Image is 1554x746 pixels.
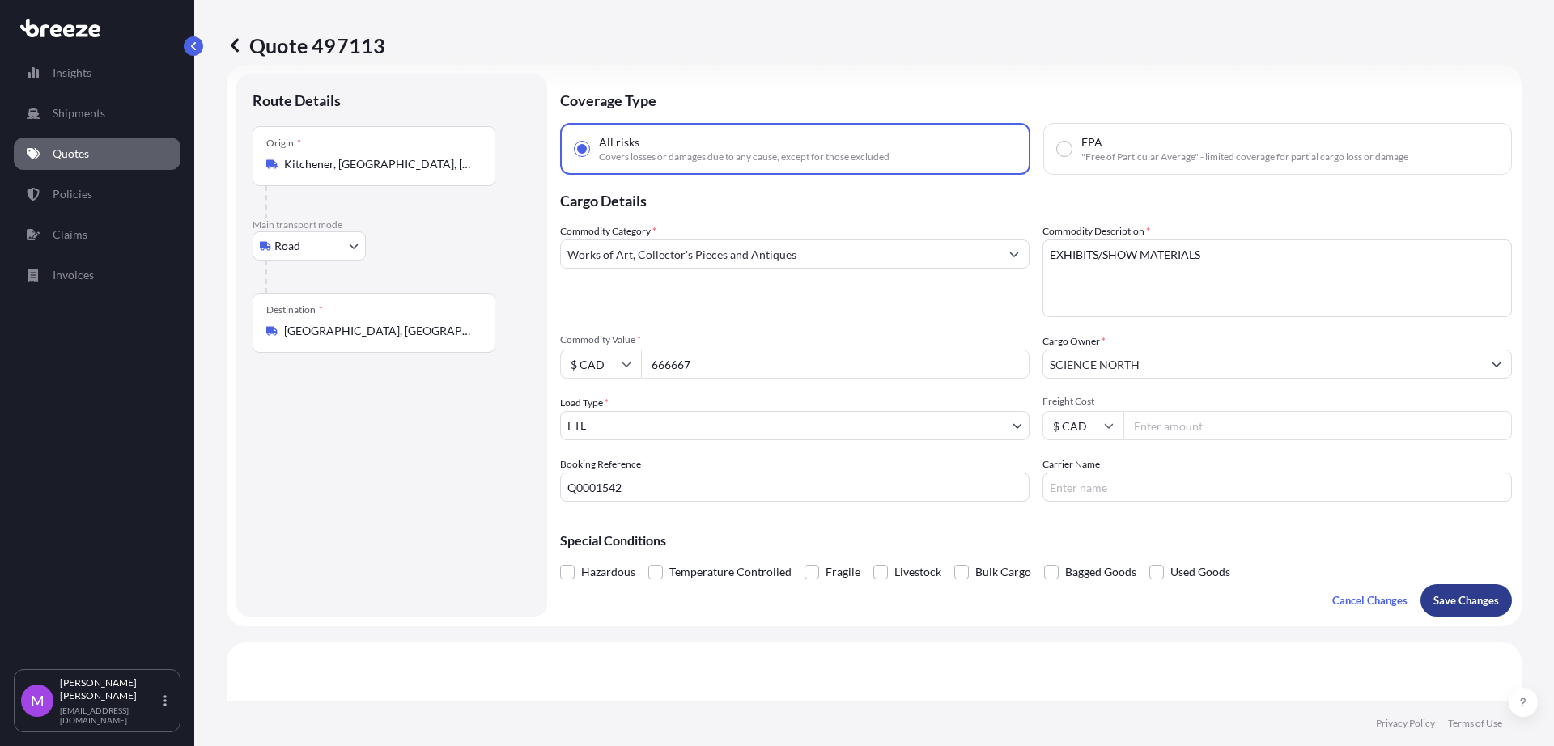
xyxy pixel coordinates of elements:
[53,186,92,202] p: Policies
[560,473,1030,502] input: Your internal reference
[1081,134,1102,150] span: FPA
[1433,592,1499,608] p: Save Changes
[1000,239,1029,269] button: Show suggestions
[227,32,385,58] p: Quote 497113
[53,227,87,243] p: Claims
[1420,584,1512,617] button: Save Changes
[274,238,300,254] span: Road
[53,146,89,162] p: Quotes
[1042,239,1512,317] textarea: EXHIBITS/SHOW MATERIALS
[53,65,91,81] p: Insights
[1482,350,1511,379] button: Show suggestions
[60,676,160,702] p: [PERSON_NAME] [PERSON_NAME]
[1170,560,1230,584] span: Used Goods
[561,239,1000,269] input: Select a commodity type
[253,91,341,110] p: Route Details
[284,323,475,339] input: Destination
[14,218,180,251] a: Claims
[1319,584,1420,617] button: Cancel Changes
[560,456,641,473] label: Booking Reference
[266,137,301,150] div: Origin
[1043,350,1482,379] input: Full name
[14,57,180,89] a: Insights
[1332,592,1408,608] p: Cancel Changes
[1042,395,1512,408] span: Freight Cost
[826,560,860,584] span: Fragile
[560,333,1030,346] span: Commodity Value
[14,178,180,210] a: Policies
[599,150,890,163] span: Covers losses or damages due to any cause, except for those excluded
[1057,142,1072,156] input: FPA"Free of Particular Average" - limited coverage for partial cargo loss or damage
[1042,456,1100,473] label: Carrier Name
[253,218,531,231] p: Main transport mode
[560,175,1512,223] p: Cargo Details
[560,411,1030,440] button: FTL
[14,138,180,170] a: Quotes
[641,350,1030,379] input: Type amount
[1042,473,1512,502] input: Enter name
[53,105,105,121] p: Shipments
[53,267,94,283] p: Invoices
[560,534,1512,547] p: Special Conditions
[253,231,366,261] button: Select transport
[14,259,180,291] a: Invoices
[1042,333,1106,350] label: Cargo Owner
[1065,560,1136,584] span: Bagged Goods
[581,560,635,584] span: Hazardous
[1376,717,1435,730] a: Privacy Policy
[599,134,639,150] span: All risks
[1081,150,1408,163] span: "Free of Particular Average" - limited coverage for partial cargo loss or damage
[560,223,656,239] label: Commodity Category
[975,560,1031,584] span: Bulk Cargo
[266,303,323,316] div: Destination
[669,560,792,584] span: Temperature Controlled
[567,418,586,434] span: FTL
[560,395,609,411] span: Load Type
[284,156,475,172] input: Origin
[14,97,180,129] a: Shipments
[560,74,1512,123] p: Coverage Type
[1448,717,1502,730] a: Terms of Use
[1123,411,1512,440] input: Enter amount
[575,142,589,156] input: All risksCovers losses or damages due to any cause, except for those excluded
[31,693,45,709] span: M
[1042,223,1150,239] label: Commodity Description
[894,560,941,584] span: Livestock
[60,706,160,725] p: [EMAIL_ADDRESS][DOMAIN_NAME]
